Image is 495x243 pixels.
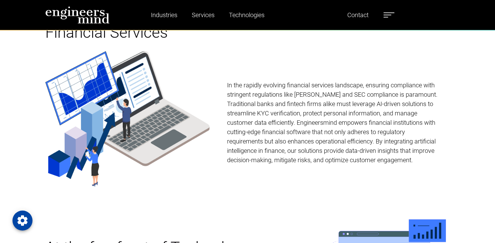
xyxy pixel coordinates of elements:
img: overview-img [45,51,210,187]
a: Services [189,8,217,22]
a: Technologies [226,8,267,22]
h1: Financial Services [45,23,450,42]
img: logo [45,6,110,24]
a: Contact [345,8,371,22]
a: Industries [148,8,180,22]
p: In the rapidly evolving financial services landscape, ensuring compliance with stringent regulati... [227,80,440,165]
